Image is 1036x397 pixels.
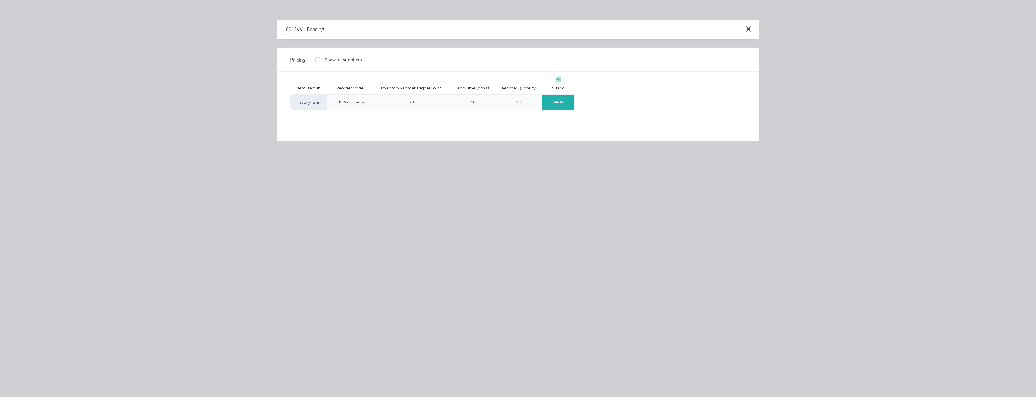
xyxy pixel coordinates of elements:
[515,99,523,105] div: 10.0
[290,56,306,63] span: Pricing
[552,86,565,91] div: Sizeco
[497,81,540,96] div: Reorder Quantity
[290,94,327,110] div: factory_item
[286,26,324,33] div: 6012VV - Bearing
[332,81,368,96] div: Reorder Code
[290,82,327,94] div: Xero Item #
[542,95,575,110] div: $46.66
[451,81,494,96] div: Lead Time (days)
[470,99,475,105] div: 7.0
[409,99,414,105] div: 5.0
[336,99,365,105] div: 6012VV - Bearing
[376,81,446,96] div: Inventory Reorder Trigger Point
[325,56,362,63] div: Show all suppliers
